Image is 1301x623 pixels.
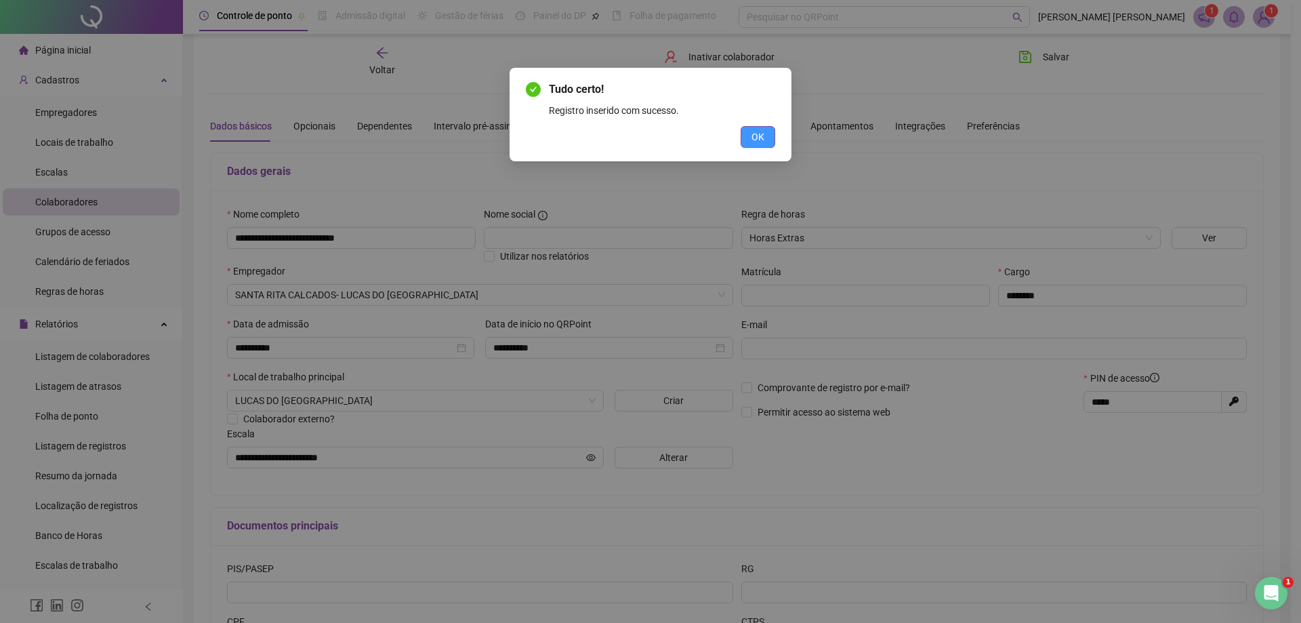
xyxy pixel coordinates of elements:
[549,83,604,96] span: Tudo certo!
[549,105,679,116] span: Registro inserido com sucesso.
[526,82,541,97] span: check-circle
[751,129,764,144] span: OK
[1283,577,1294,588] span: 1
[741,126,775,148] button: OK
[1255,577,1287,609] iframe: Intercom live chat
